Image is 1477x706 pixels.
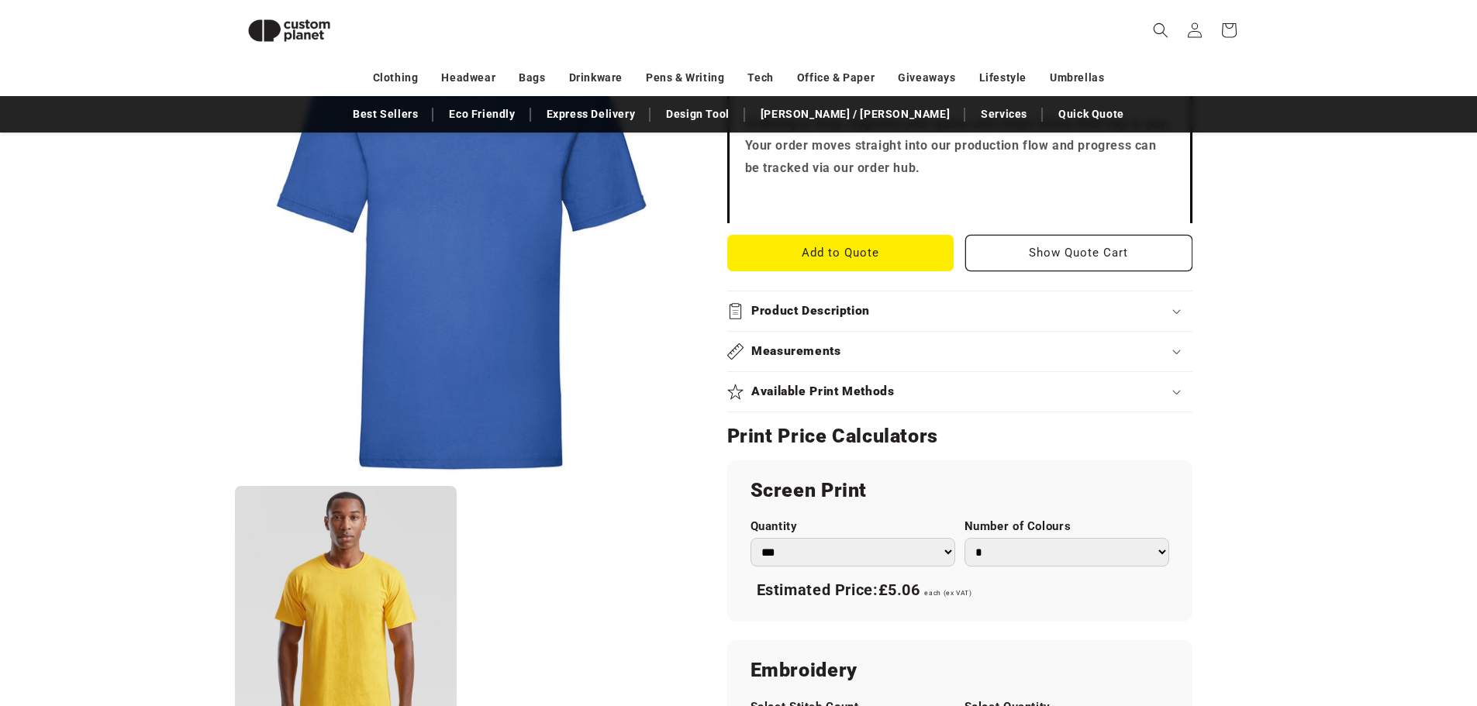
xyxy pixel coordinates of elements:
h2: Print Price Calculators [727,424,1192,449]
a: Services [973,101,1035,128]
summary: Available Print Methods [727,372,1192,412]
h2: Product Description [751,303,870,319]
a: [PERSON_NAME] / [PERSON_NAME] [753,101,958,128]
a: Pens & Writing [646,64,724,91]
a: Design Tool [658,101,737,128]
a: Eco Friendly [441,101,523,128]
iframe: Customer reviews powered by Trustpilot [745,192,1175,208]
h2: Available Print Methods [751,384,895,400]
label: Number of Colours [965,519,1169,534]
h2: Embroidery [751,658,1169,683]
iframe: Chat Widget [1218,539,1477,706]
a: Drinkware [569,64,623,91]
strong: Ordering is easy. Approve your quote and visual online then tap to pay. Your order moves straight... [745,116,1172,176]
a: Clothing [373,64,419,91]
img: Custom Planet [235,6,343,55]
a: Giveaways [898,64,955,91]
a: Bags [519,64,545,91]
a: Umbrellas [1050,64,1104,91]
div: Estimated Price: [751,574,1169,607]
a: Best Sellers [345,101,426,128]
button: Show Quote Cart [965,235,1192,271]
span: £5.06 [878,580,920,599]
span: each (ex VAT) [924,589,971,597]
h2: Screen Print [751,478,1169,503]
a: Tech [747,64,773,91]
label: Quantity [751,519,955,534]
a: Quick Quote [1051,101,1132,128]
summary: Search [1144,13,1178,47]
summary: Measurements [727,332,1192,371]
button: Add to Quote [727,235,954,271]
a: Office & Paper [797,64,875,91]
a: Lifestyle [979,64,1027,91]
h2: Measurements [751,343,841,360]
a: Express Delivery [539,101,644,128]
a: Headwear [441,64,495,91]
summary: Product Description [727,291,1192,331]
